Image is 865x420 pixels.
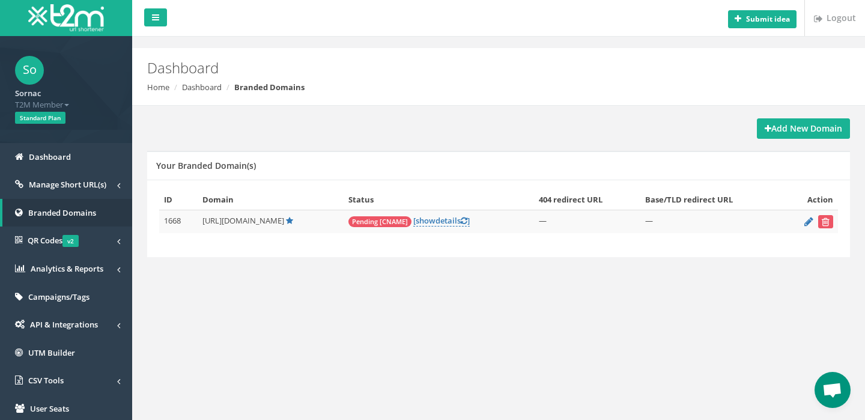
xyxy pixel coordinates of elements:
[15,112,65,124] span: Standard Plan
[62,235,79,247] span: v2
[182,82,222,93] a: Dashboard
[757,118,850,139] a: Add New Domain
[344,189,534,210] th: Status
[30,403,69,414] span: User Seats
[31,263,103,274] span: Analytics & Reports
[15,85,117,110] a: Sornac T2M Member
[147,60,730,76] h2: Dashboard
[198,189,344,210] th: Domain
[234,82,305,93] strong: Branded Domains
[728,10,797,28] button: Submit idea
[15,88,41,99] strong: Sornac
[159,210,198,234] td: 1668
[15,99,117,111] span: T2M Member
[534,189,640,210] th: 404 redirect URL
[28,235,79,246] span: QR Codes
[28,375,64,386] span: CSV Tools
[156,161,256,170] h5: Your Branded Domain(s)
[28,207,96,218] span: Branded Domains
[28,4,104,31] img: T2M
[640,189,782,210] th: Base/TLD redirect URL
[815,372,851,408] div: Open chat
[765,123,842,134] strong: Add New Domain
[15,56,44,85] span: So
[29,179,106,190] span: Manage Short URL(s)
[416,215,436,226] span: show
[534,210,640,234] td: —
[29,151,71,162] span: Dashboard
[348,216,411,227] span: Pending [CNAME]
[28,291,90,302] span: Campaigns/Tags
[147,82,169,93] a: Home
[202,215,284,226] span: [URL][DOMAIN_NAME]
[413,215,470,227] a: [showdetails]
[30,319,98,330] span: API & Integrations
[782,189,838,210] th: Action
[159,189,198,210] th: ID
[286,215,293,226] a: Default
[640,210,782,234] td: —
[746,14,790,24] b: Submit idea
[28,347,75,358] span: UTM Builder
